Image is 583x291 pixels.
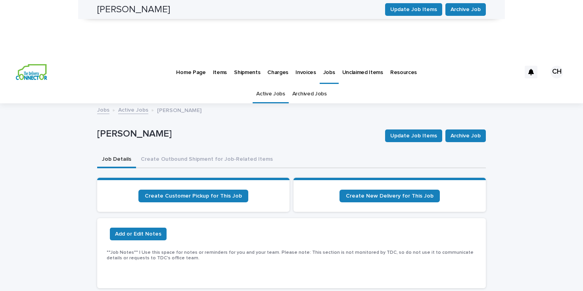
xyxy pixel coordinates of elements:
[323,59,335,76] p: Jobs
[234,59,260,76] p: Shipments
[157,105,201,114] p: [PERSON_NAME]
[213,59,227,76] p: Items
[97,128,379,140] p: [PERSON_NAME]
[451,132,481,140] span: Archive Job
[173,59,209,84] a: Home Page
[138,190,248,202] a: Create Customer Pickup for This Job
[339,59,387,84] a: Unclaimed Items
[550,66,563,78] div: CH
[390,59,417,76] p: Resources
[390,132,437,140] span: Update Job Items
[320,59,339,83] a: Jobs
[292,85,327,103] a: Archived Jobs
[118,105,148,114] a: Active Jobs
[385,129,442,142] button: Update Job Items
[110,228,167,240] button: Add or Edit Notes
[115,230,161,238] span: Add or Edit Notes
[107,250,474,261] span: **Job Notes** | Use this space for notes or reminders for you and your team. Please note: This se...
[97,152,136,168] button: Job Details
[346,193,433,199] span: Create New Delivery for This Job
[97,105,109,114] a: Jobs
[264,59,292,84] a: Charges
[145,193,242,199] span: Create Customer Pickup for This Job
[267,59,288,76] p: Charges
[230,59,264,84] a: Shipments
[387,59,420,84] a: Resources
[176,59,205,76] p: Home Page
[256,85,285,103] a: Active Jobs
[342,59,383,76] p: Unclaimed Items
[292,59,320,84] a: Invoices
[339,190,440,202] a: Create New Delivery for This Job
[445,129,486,142] button: Archive Job
[209,59,230,84] a: Items
[16,64,47,80] img: aCWQmA6OSGG0Kwt8cj3c
[295,59,316,76] p: Invoices
[136,152,278,168] button: Create Outbound Shipment for Job-Related Items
